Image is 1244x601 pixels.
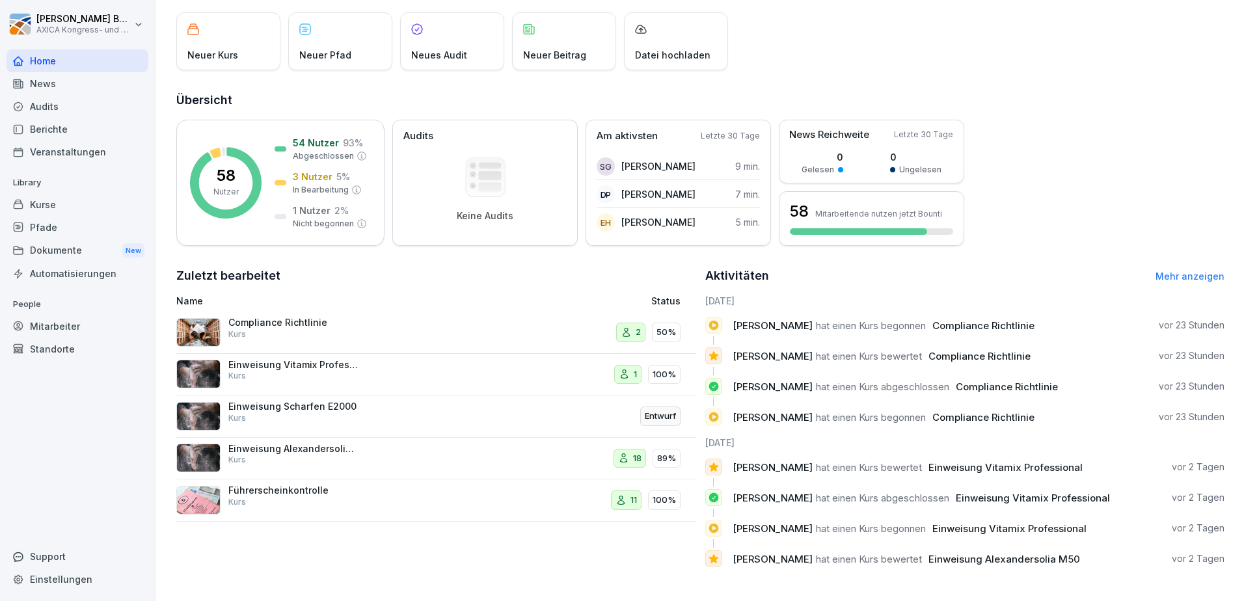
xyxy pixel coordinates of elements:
span: [PERSON_NAME] [733,492,813,504]
p: Kurs [228,412,246,424]
p: 93 % [343,136,363,150]
p: 5 % [336,170,350,183]
h2: Zuletzt bearbeitet [176,267,696,285]
span: hat einen Kurs bewertet [816,461,922,474]
a: Audits [7,95,148,118]
span: Einweisung Vitamix Professional [928,461,1083,474]
p: 2 [636,326,641,339]
span: Compliance Richtlinie [928,350,1031,362]
p: 18 [633,452,642,465]
span: Compliance Richtlinie [956,381,1058,393]
span: [PERSON_NAME] [733,350,813,362]
span: hat einen Kurs abgeschlossen [816,381,949,393]
a: News [7,72,148,95]
p: Entwurf [645,410,676,423]
p: [PERSON_NAME] [621,187,696,201]
span: [PERSON_NAME] [733,522,813,535]
div: Mitarbeiter [7,315,148,338]
p: 100% [653,494,676,507]
p: 50% [656,326,676,339]
span: Einweisung Vitamix Professional [932,522,1087,535]
span: Compliance Richtlinie [932,319,1034,332]
p: vor 2 Tagen [1172,491,1224,504]
div: Kurse [7,193,148,216]
span: hat einen Kurs begonnen [816,319,926,332]
p: Kurs [228,328,246,340]
div: EH [597,213,615,232]
span: Compliance Richtlinie [932,411,1034,423]
h6: [DATE] [705,436,1225,449]
div: DP [597,185,615,204]
a: DokumenteNew [7,239,148,263]
p: Neuer Beitrag [523,48,586,62]
span: [PERSON_NAME] [733,553,813,565]
p: 7 min. [735,187,760,201]
p: 3 Nutzer [293,170,332,183]
span: Einweisung Vitamix Professional [956,492,1110,504]
p: Letzte 30 Tage [701,130,760,142]
p: 54 Nutzer [293,136,339,150]
div: Veranstaltungen [7,140,148,163]
img: jv301s4mrmu3cx6evk8n7gue.png [176,402,221,431]
img: kr10s27pyqr9zptkmwfo66n3.png [176,444,221,472]
a: Standorte [7,338,148,360]
a: Einweisung Alexandersolia M50Kurs1889% [176,438,696,480]
a: Automatisierungen [7,262,148,285]
span: hat einen Kurs bewertet [816,553,922,565]
p: vor 23 Stunden [1159,319,1224,332]
p: Abgeschlossen [293,150,354,162]
p: 5 min. [736,215,760,229]
p: 89% [657,452,676,465]
a: FührerscheinkontrolleKurs11100% [176,479,696,522]
a: Berichte [7,118,148,140]
p: 2 % [334,204,349,217]
p: News Reichweite [789,127,869,142]
div: Support [7,545,148,568]
h2: Übersicht [176,91,1224,109]
a: Pfade [7,216,148,239]
p: vor 23 Stunden [1159,380,1224,393]
p: [PERSON_NAME] [621,215,696,229]
p: Nutzer [213,186,239,198]
p: Neuer Kurs [187,48,238,62]
p: Compliance Richtlinie [228,317,358,328]
p: Letzte 30 Tage [894,129,953,140]
span: hat einen Kurs begonnen [816,411,926,423]
p: vor 2 Tagen [1172,552,1224,565]
span: [PERSON_NAME] [733,461,813,474]
span: [PERSON_NAME] [733,319,813,332]
p: Name [176,294,502,308]
p: [PERSON_NAME] Buttgereit [36,14,131,25]
a: Compliance RichtlinieKurs250% [176,312,696,354]
p: 11 [630,494,637,507]
p: Status [651,294,681,308]
p: Einweisung Vitamix Professional [228,359,358,371]
p: Kurs [228,496,246,508]
a: Einweisung Vitamix ProfessionalKurs1100% [176,354,696,396]
a: Mehr anzeigen [1156,271,1224,282]
span: Einweisung Alexandersolia M50 [928,553,1080,565]
p: Library [7,172,148,193]
span: [PERSON_NAME] [733,381,813,393]
p: Mitarbeitende nutzen jetzt Bounti [815,209,942,219]
p: 0 [890,150,941,164]
p: Neuer Pfad [299,48,351,62]
p: AXICA Kongress- und Tagungszentrum Pariser Platz 3 GmbH [36,25,131,34]
a: Home [7,49,148,72]
p: Einweisung Scharfen E2000 [228,401,358,412]
img: ji0aiyxvbyz8tq3ggjp5v0yx.png [176,360,221,388]
p: Nicht begonnen [293,218,354,230]
p: vor 2 Tagen [1172,461,1224,474]
div: Dokumente [7,239,148,263]
p: Neues Audit [411,48,467,62]
p: 1 Nutzer [293,204,331,217]
p: Ungelesen [899,164,941,176]
a: Einstellungen [7,568,148,591]
div: SG [597,157,615,176]
p: People [7,294,148,315]
p: In Bearbeitung [293,184,349,196]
